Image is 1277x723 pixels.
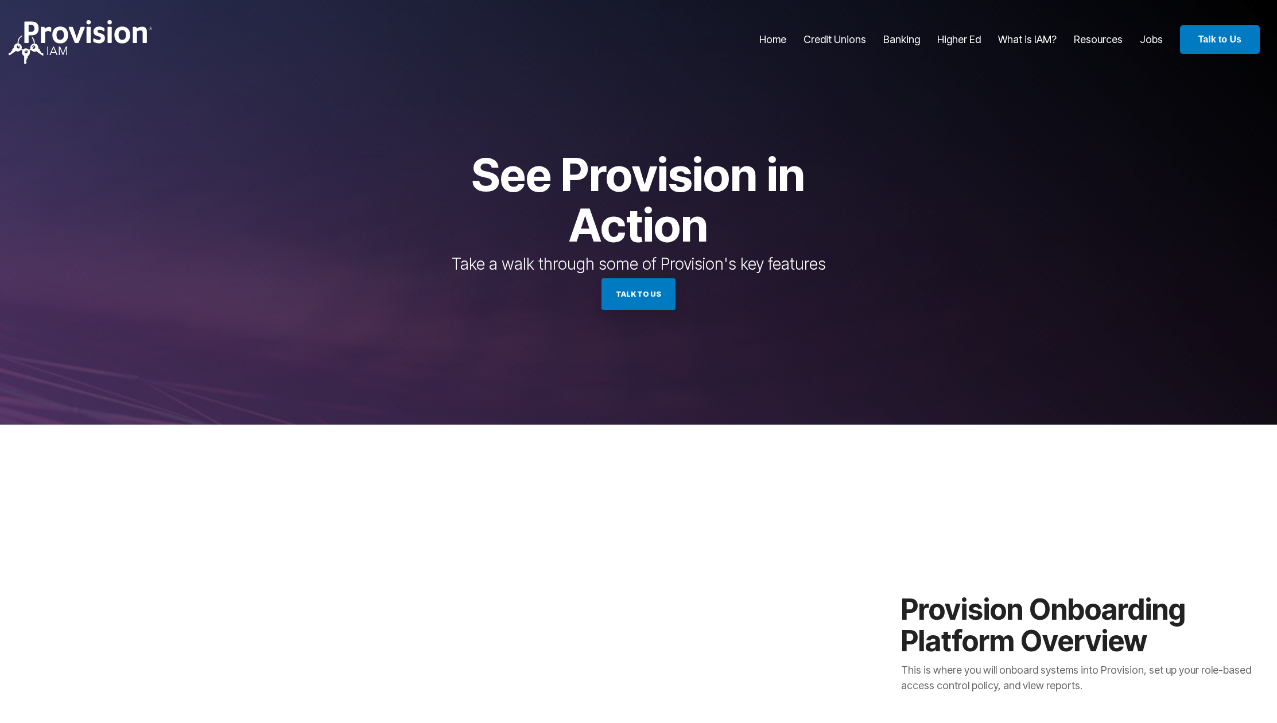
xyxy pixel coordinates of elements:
[1074,30,1123,49] a: Resources
[1180,25,1260,54] a: Talk to Us
[998,30,1057,49] a: What is IAM?
[804,30,866,49] a: Credit Unions
[1140,30,1163,49] a: Jobs
[883,30,920,49] a: Banking
[403,255,874,273] h4: Take a walk through some of Provision's key features
[759,30,786,49] a: Home
[901,594,1268,657] h2: Provision Onboarding Platform Overview
[751,21,1171,58] nav: menu
[601,278,676,310] a: Talk to Us
[9,20,152,64] img: ProvisionIAM-Logo-White
[403,149,874,250] h1: See Provision in Action
[901,662,1268,693] p: This is where you will onboard systems into Provision, set up your role-based access control poli...
[937,30,981,49] a: Higher Ed
[1198,34,1241,44] strong: Talk to Us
